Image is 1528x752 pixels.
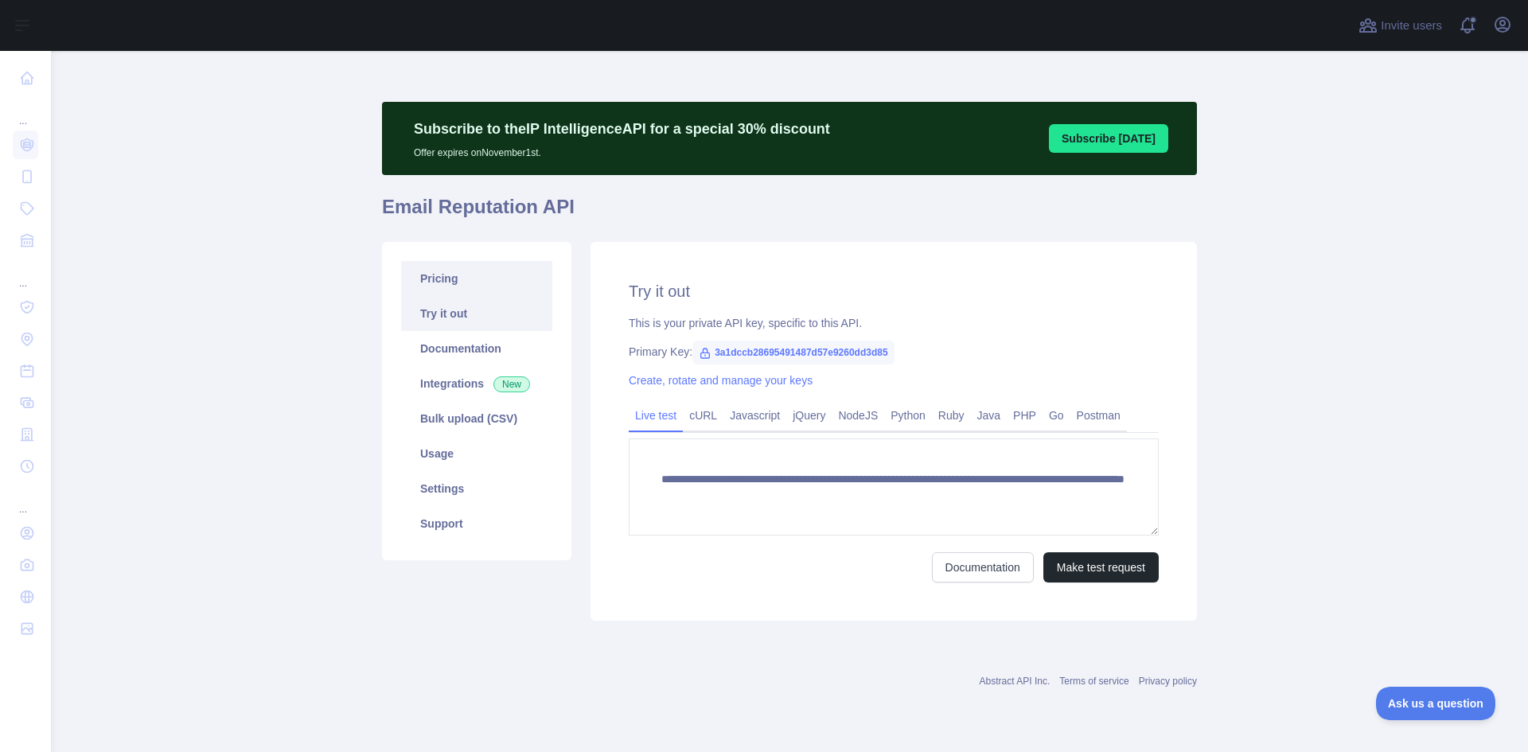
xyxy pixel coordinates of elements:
a: Abstract API Inc. [980,676,1050,687]
div: ... [13,258,38,290]
h1: Email Reputation API [382,194,1197,232]
a: Create, rotate and manage your keys [629,374,813,387]
div: This is your private API key, specific to this API. [629,315,1159,331]
a: NodeJS [832,403,884,428]
a: Settings [401,471,552,506]
button: Invite users [1355,13,1445,38]
a: Go [1043,403,1070,428]
a: Ruby [932,403,971,428]
button: Subscribe [DATE] [1049,124,1168,153]
a: Postman [1070,403,1127,428]
a: Java [971,403,1008,428]
a: Documentation [401,331,552,366]
span: Invite users [1381,17,1442,35]
span: 3a1dccb28695491487d57e9260dd3d85 [692,341,895,364]
iframe: Toggle Customer Support [1376,687,1496,720]
a: PHP [1007,403,1043,428]
a: Integrations New [401,366,552,401]
span: New [493,376,530,392]
a: Terms of service [1059,676,1128,687]
h2: Try it out [629,280,1159,302]
a: Usage [401,436,552,471]
a: Try it out [401,296,552,331]
a: Javascript [723,403,786,428]
a: cURL [683,403,723,428]
div: ... [13,95,38,127]
button: Make test request [1043,552,1159,583]
p: Offer expires on November 1st. [414,140,830,159]
a: Pricing [401,261,552,296]
a: Privacy policy [1139,676,1197,687]
a: jQuery [786,403,832,428]
div: ... [13,484,38,516]
div: Primary Key: [629,344,1159,360]
a: Live test [629,403,683,428]
p: Subscribe to the IP Intelligence API for a special 30 % discount [414,118,830,140]
a: Bulk upload (CSV) [401,401,552,436]
a: Documentation [932,552,1034,583]
a: Python [884,403,932,428]
a: Support [401,506,552,541]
